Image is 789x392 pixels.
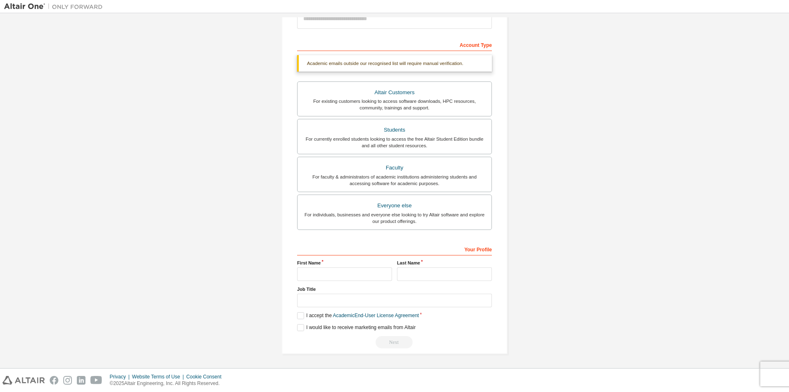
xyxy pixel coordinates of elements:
[302,136,487,149] div: For currently enrolled students looking to access the free Altair Student Edition bundle and all ...
[302,174,487,187] div: For faculty & administrators of academic institutions administering students and accessing softwa...
[132,373,186,380] div: Website Terms of Use
[110,373,132,380] div: Privacy
[77,376,85,385] img: linkedin.svg
[297,38,492,51] div: Account Type
[2,376,45,385] img: altair_logo.svg
[297,336,492,348] div: Read and acccept EULA to continue
[297,324,415,331] label: I would like to receive marketing emails from Altair
[302,162,487,174] div: Faculty
[302,124,487,136] div: Students
[297,242,492,255] div: Your Profile
[90,376,102,385] img: youtube.svg
[302,211,487,225] div: For individuals, businesses and everyone else looking to try Altair software and explore our prod...
[186,373,226,380] div: Cookie Consent
[110,380,226,387] p: © 2025 Altair Engineering, Inc. All Rights Reserved.
[333,313,419,318] a: Academic End-User License Agreement
[4,2,107,11] img: Altair One
[297,260,392,266] label: First Name
[297,55,492,72] div: Academic emails outside our recognised list will require manual verification.
[63,376,72,385] img: instagram.svg
[302,87,487,98] div: Altair Customers
[302,200,487,211] div: Everyone else
[397,260,492,266] label: Last Name
[297,312,419,319] label: I accept the
[50,376,58,385] img: facebook.svg
[297,286,492,292] label: Job Title
[302,98,487,111] div: For existing customers looking to access software downloads, HPC resources, community, trainings ...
